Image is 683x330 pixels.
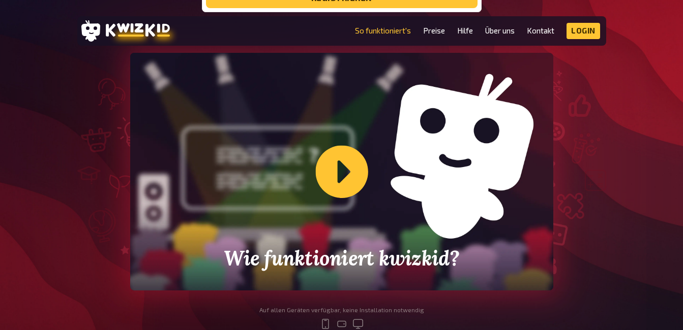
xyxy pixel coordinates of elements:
h2: Wie funktioniert kwizkid? [215,247,468,270]
a: Preise [423,26,445,35]
svg: desktop [352,318,364,330]
a: Über uns [485,26,515,35]
a: Kontakt [527,26,554,35]
a: So funktioniert's [355,26,411,35]
div: Auf allen Geräten verfügbar, keine Installation notwendig [259,307,424,314]
svg: tablet [336,318,348,330]
a: Hilfe [457,26,473,35]
a: Login [567,23,600,39]
svg: mobile [319,318,332,330]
